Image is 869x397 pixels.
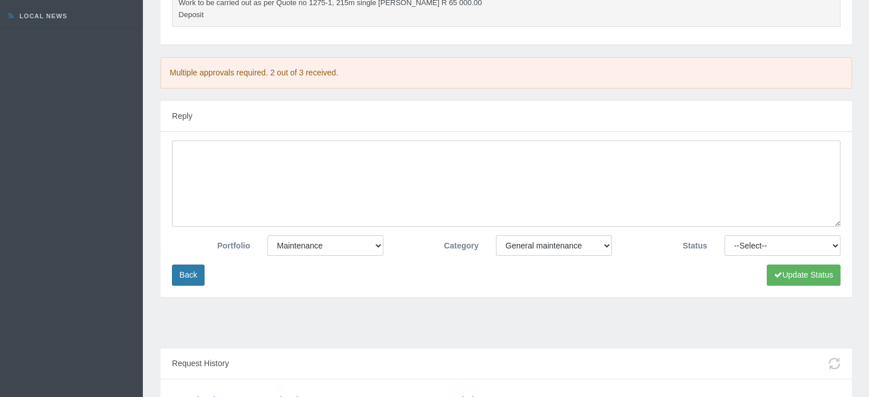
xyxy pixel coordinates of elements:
[620,235,716,252] label: Status
[161,57,852,89] div: Multiple approvals required. 2 out of 3 received.
[17,13,67,19] span: Local News
[163,235,259,252] label: Portfolio
[767,264,840,286] button: Update Status
[392,235,487,252] label: Category
[161,348,852,379] div: Request History
[161,101,852,132] div: Reply
[172,264,205,286] a: Back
